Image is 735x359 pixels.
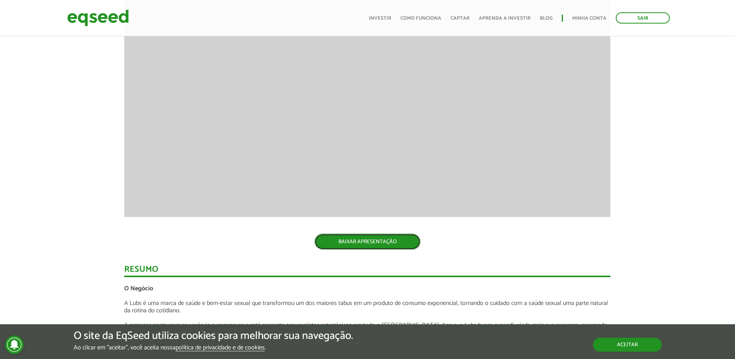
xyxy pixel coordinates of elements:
[67,8,129,28] img: EqSeed
[616,12,670,24] a: Sair
[451,16,470,21] a: Captar
[124,283,153,294] strong: O Negócio
[124,265,610,277] div: Resumo
[540,16,553,21] a: Blog
[124,322,610,336] p: A empresa conta com seu próprio e-commerce e está presente em varejistas estratégicos em todo o [...
[74,344,353,351] p: Ao clicar em "aceitar", você aceita nossa .
[369,16,391,21] a: Investir
[400,16,441,21] a: Como funciona
[314,234,421,250] a: BAIXAR APRESENTAÇÃO
[74,330,353,342] h5: O site da EqSeed utiliza cookies para melhorar sua navegação.
[479,16,531,21] a: Aprenda a investir
[124,300,610,314] p: A Lubs é uma marca de saúde e bem-estar sexual que transformou um dos maiores tabus em um produto...
[593,338,662,352] button: Aceitar
[176,345,265,351] a: política de privacidade e de cookies
[572,16,607,21] a: Minha conta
